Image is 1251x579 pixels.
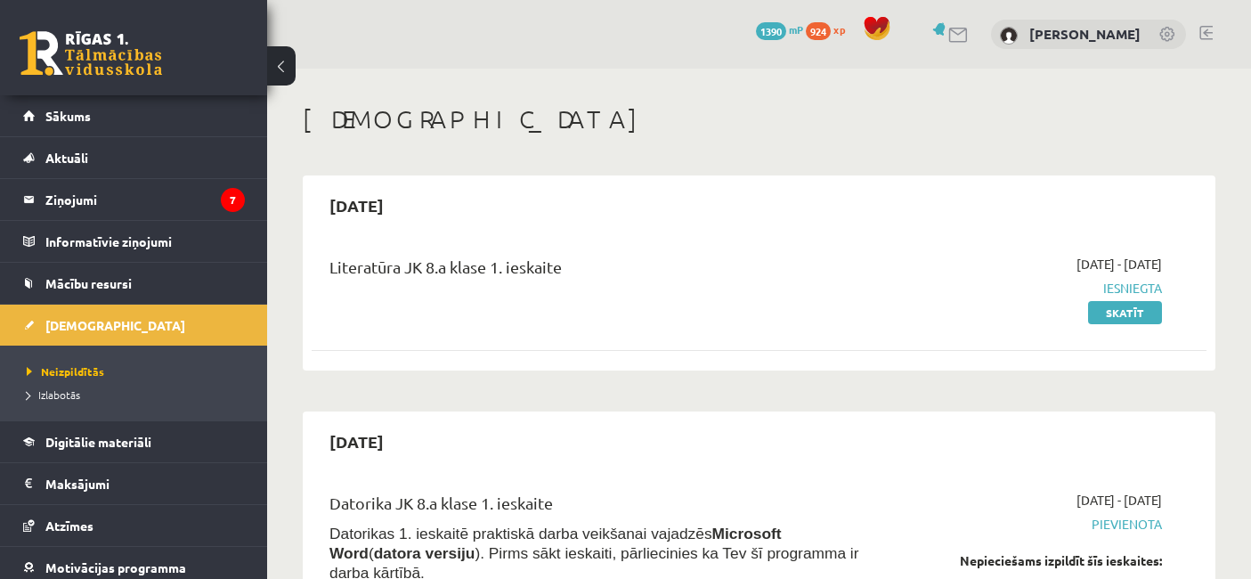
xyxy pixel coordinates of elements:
span: Iesniegta [902,279,1162,298]
a: Sākums [23,95,245,136]
a: [DEMOGRAPHIC_DATA] [23,305,245,346]
legend: Maksājumi [45,463,245,504]
span: 924 [806,22,831,40]
a: Mācību resursi [23,263,245,304]
span: mP [789,22,803,37]
span: Aktuāli [45,150,88,166]
span: [DEMOGRAPHIC_DATA] [45,317,185,333]
a: Atzīmes [23,505,245,546]
a: Neizpildītās [27,363,249,379]
span: 1390 [756,22,786,40]
span: Neizpildītās [27,364,104,379]
b: datora versiju [374,544,475,562]
legend: Informatīvie ziņojumi [45,221,245,262]
span: Sākums [45,108,91,124]
b: Microsoft Word [329,525,782,562]
span: Digitālie materiāli [45,434,151,450]
a: Aktuāli [23,137,245,178]
span: Pievienota [902,515,1162,534]
a: Ziņojumi7 [23,179,245,220]
a: [PERSON_NAME] [1029,25,1141,43]
a: Maksājumi [23,463,245,504]
div: Datorika JK 8.a klase 1. ieskaite [329,491,875,524]
a: 1390 mP [756,22,803,37]
div: Nepieciešams izpildīt šīs ieskaites: [902,551,1162,570]
span: [DATE] - [DATE] [1076,255,1162,273]
div: Literatūra JK 8.a klase 1. ieskaite [329,255,875,288]
span: Mācību resursi [45,275,132,291]
span: Motivācijas programma [45,559,186,575]
i: 7 [221,188,245,212]
h2: [DATE] [312,184,402,226]
span: [DATE] - [DATE] [1076,491,1162,510]
a: Skatīt [1088,301,1162,324]
h1: [DEMOGRAPHIC_DATA] [303,104,1215,135]
a: Izlabotās [27,387,249,403]
a: 924 xp [806,22,854,37]
a: Digitālie materiāli [23,421,245,462]
legend: Ziņojumi [45,179,245,220]
span: Atzīmes [45,518,93,534]
h2: [DATE] [312,420,402,462]
a: Rīgas 1. Tālmācības vidusskola [20,31,162,76]
img: Linda Liepiņa [1000,27,1018,45]
span: xp [833,22,845,37]
a: Informatīvie ziņojumi [23,221,245,262]
span: Izlabotās [27,387,80,402]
